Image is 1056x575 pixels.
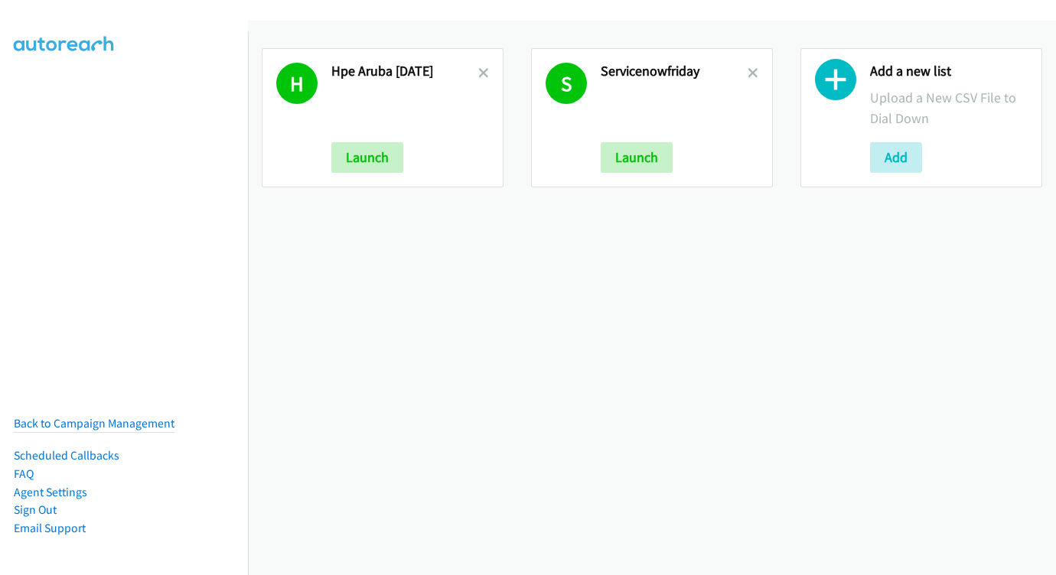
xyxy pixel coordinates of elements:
a: FAQ [14,466,34,481]
button: Launch [601,142,673,173]
h2: Hpe Aruba [DATE] [331,63,478,80]
button: Add [870,142,922,173]
h2: Servicenowfriday [601,63,748,80]
h1: S [546,63,587,104]
h2: Add a new list [870,63,1028,80]
p: Upload a New CSV File to Dial Down [870,87,1028,128]
a: Agent Settings [14,485,87,499]
button: Launch [331,142,403,173]
a: Email Support [14,521,86,535]
a: Scheduled Callbacks [14,448,119,463]
h1: H [276,63,318,104]
a: Sign Out [14,502,57,517]
a: Back to Campaign Management [14,416,174,430]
